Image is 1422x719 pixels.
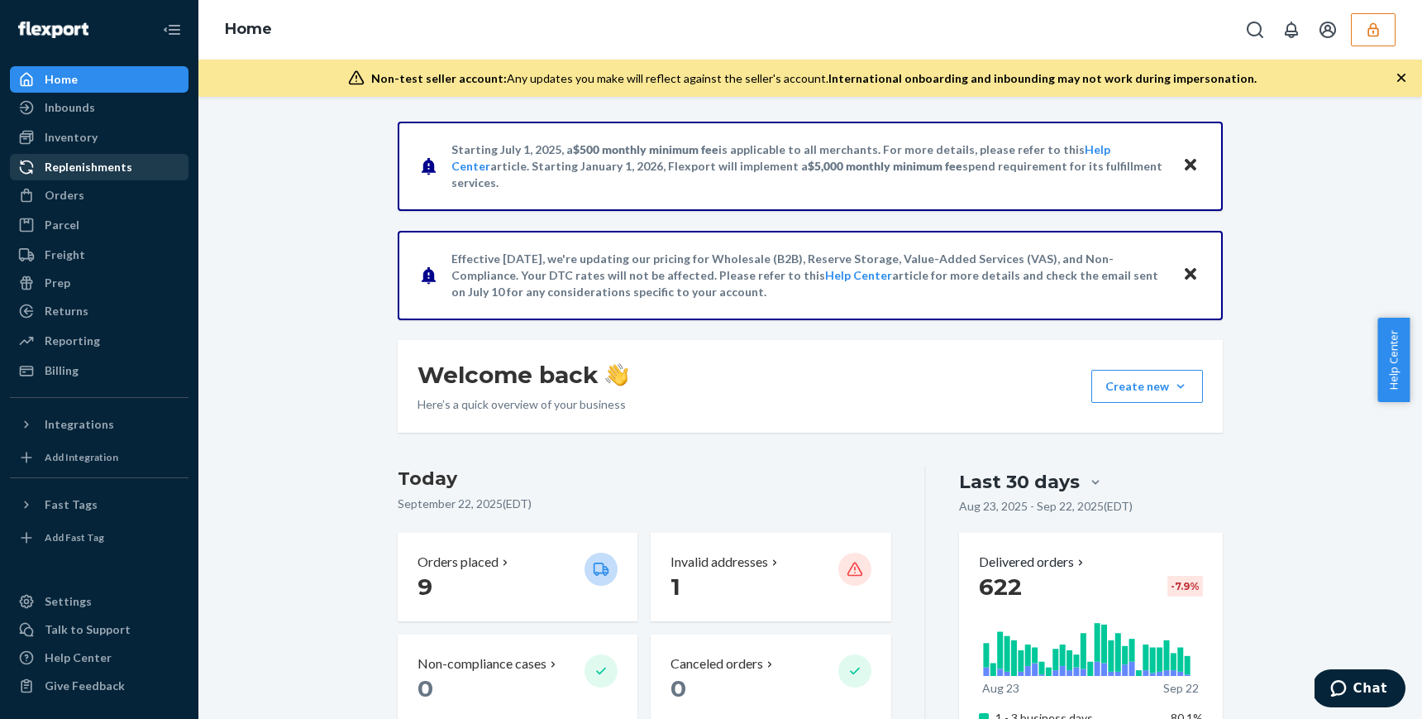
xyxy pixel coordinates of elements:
h1: Welcome back [418,360,628,390]
div: Inventory [45,129,98,146]
img: Flexport logo [18,22,88,38]
div: Prep [45,275,70,291]
div: Help Center [45,649,112,666]
div: Add Integration [45,450,118,464]
div: Replenishments [45,159,132,175]
div: Last 30 days [959,469,1080,495]
span: 0 [418,674,433,702]
button: Open account menu [1311,13,1344,46]
span: 0 [670,674,686,702]
p: Canceled orders [670,654,763,673]
a: Help Center [10,645,188,671]
p: Orders placed [418,553,499,572]
a: Home [10,66,188,93]
button: Delivered orders [979,553,1087,572]
div: Orders [45,187,84,204]
p: Here’s a quick overview of your business [418,396,628,413]
button: Help Center [1377,318,1410,402]
span: International onboarding and inbounding may not work during impersonation. [828,71,1257,85]
div: Freight [45,247,85,263]
span: $500 monthly minimum fee [573,142,718,156]
a: Reporting [10,328,188,354]
p: September 22, 2025 ( EDT ) [398,496,891,512]
p: Invalid addresses [670,553,768,572]
a: Settings [10,588,188,615]
button: Give Feedback [10,673,188,699]
iframe: Opens a widget where you can chat to one of our agents [1315,669,1405,711]
div: Home [45,71,78,88]
div: Integrations [45,416,114,433]
ol: breadcrumbs [212,6,285,54]
button: Open notifications [1275,13,1308,46]
a: Returns [10,298,188,324]
a: Orders [10,182,188,209]
span: Non-test seller account: [371,71,507,85]
button: Close [1180,263,1201,287]
a: Add Fast Tag [10,525,188,551]
a: Replenishments [10,154,188,180]
button: Close Navigation [155,13,188,46]
div: Returns [45,303,88,319]
img: hand-wave emoji [605,363,628,386]
button: Close [1180,154,1201,178]
a: Billing [10,357,188,384]
button: Talk to Support [10,616,188,643]
div: Parcel [45,217,79,233]
div: Any updates you make will reflect against the seller's account. [371,70,1257,87]
div: Fast Tags [45,496,98,513]
div: Billing [45,362,79,379]
div: Inbounds [45,99,95,116]
a: Add Integration [10,444,188,471]
span: 9 [418,573,432,601]
h3: Today [398,466,891,492]
button: Integrations [10,411,188,438]
span: 1 [670,573,680,601]
div: Reporting [45,333,100,349]
span: 622 [979,573,1022,601]
p: Non-compliance cases [418,654,546,673]
a: Inbounds [10,94,188,121]
p: Aug 23 [982,680,1019,697]
div: Settings [45,593,92,610]
button: Invalid addresses 1 [651,533,890,621]
a: Home [225,20,272,38]
button: Orders placed 9 [398,533,637,621]
a: Parcel [10,212,188,238]
button: Fast Tags [10,491,188,518]
a: Prep [10,270,188,296]
p: Effective [DATE], we're updating our pricing for Wholesale (B2B), Reserve Storage, Value-Added Se... [451,251,1167,300]
div: Talk to Support [45,621,131,638]
a: Freight [10,242,188,268]
a: Help Center [825,268,892,282]
p: Starting July 1, 2025, a is applicable to all merchants. For more details, please refer to this a... [451,141,1167,191]
button: Open Search Box [1238,13,1272,46]
span: $5,000 monthly minimum fee [808,159,962,173]
button: Create new [1091,370,1203,403]
p: Sep 22 [1163,680,1199,697]
a: Inventory [10,124,188,151]
div: Add Fast Tag [45,530,104,544]
div: Give Feedback [45,678,125,694]
p: Aug 23, 2025 - Sep 22, 2025 ( EDT ) [959,498,1133,515]
div: -7.9 % [1167,576,1203,597]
